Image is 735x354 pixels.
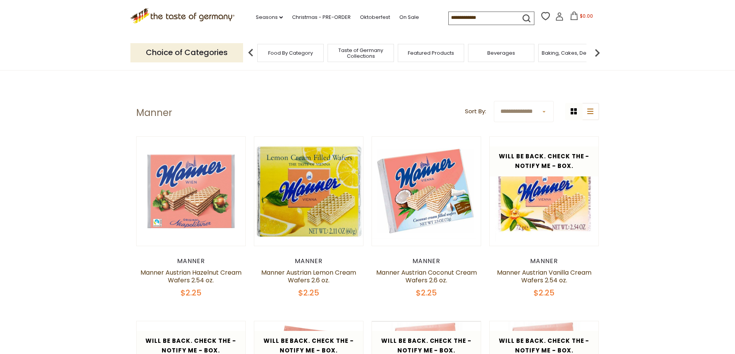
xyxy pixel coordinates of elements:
[136,257,246,265] div: Manner
[372,137,481,246] img: Manner
[465,107,486,116] label: Sort By:
[416,287,437,298] span: $2.25
[298,287,319,298] span: $2.25
[254,257,364,265] div: Manner
[376,268,477,285] a: Manner Austrian Coconut Cream Wafers 2.6 oz.
[490,137,599,246] img: Manner
[130,43,243,62] p: Choice of Categories
[254,137,363,246] img: Manner
[360,13,390,22] a: Oktoberfest
[243,45,259,60] img: previous arrow
[256,13,283,22] a: Seasons
[136,107,172,119] h1: Manner
[292,13,351,22] a: Christmas - PRE-ORDER
[181,287,201,298] span: $2.25
[487,50,515,56] a: Beverages
[497,268,591,285] a: Manner Austrian Vanilla Cream Wafers 2.54 oz.
[330,47,392,59] a: Taste of Germany Collections
[590,45,605,60] img: next arrow
[137,137,246,246] img: Manner
[372,257,482,265] div: Manner
[399,13,419,22] a: On Sale
[261,268,356,285] a: Manner Austrian Lemon Cream Wafers 2.6 oz.
[565,12,598,23] button: $0.00
[268,50,313,56] a: Food By Category
[542,50,602,56] a: Baking, Cakes, Desserts
[580,13,593,19] span: $0.00
[489,257,599,265] div: Manner
[534,287,554,298] span: $2.25
[140,268,242,285] a: Manner Austrian Hazelnut Cream Wafers 2.54 oz.
[408,50,454,56] a: Featured Products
